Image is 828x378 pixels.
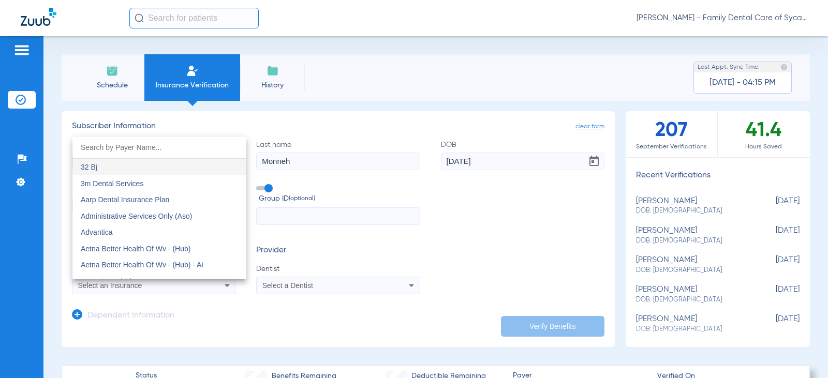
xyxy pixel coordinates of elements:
span: Aarp Dental Insurance Plan [81,195,169,204]
span: 32 Bj [81,163,97,171]
span: Aetna Better Health Of Wv - (Hub) [81,245,190,253]
span: 3m Dental Services [81,179,143,188]
span: Administrative Services Only (Aso) [81,212,193,220]
input: dropdown search [72,137,246,158]
span: Aetna Dental Plans [81,277,143,285]
span: Advantica [81,228,112,236]
span: Aetna Better Health Of Wv - (Hub) - Ai [81,261,203,269]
